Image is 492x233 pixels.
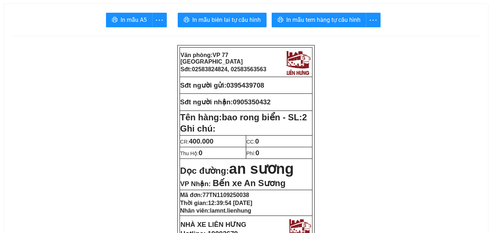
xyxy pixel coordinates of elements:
img: logo [78,5,107,35]
span: Ghi chú: [180,124,216,133]
span: 02583824824, 02583563563 [192,66,267,72]
button: printerIn mẫu biên lai tự cấu hình [178,13,267,27]
strong: Người gửi: [3,52,36,57]
span: CR: [180,139,214,145]
strong: Nhân viên: [180,208,252,214]
span: Thu Hộ: [180,150,202,156]
span: printer [278,17,283,24]
strong: VP: 77 [GEOGRAPHIC_DATA], [GEOGRAPHIC_DATA] [3,13,77,36]
strong: Mã đơn: [180,192,249,198]
span: bao rong biển - SL: [222,112,307,122]
span: 2 [302,112,307,122]
span: lamnt.lienhung [210,208,251,214]
strong: Văn phòng: [181,52,243,65]
span: 0395439708 [73,52,100,57]
span: In mẫu A5 [121,15,147,24]
span: In mẫu tem hàng tự cấu hình [286,15,361,24]
span: 0905350432 [233,98,271,106]
span: 77TN1109250038 [202,192,249,198]
span: 0 [255,137,259,145]
strong: Nhà xe Liên Hưng [3,4,60,11]
span: CC: [247,139,259,145]
strong: SĐT gửi: [53,52,100,57]
span: hiếu [26,52,36,57]
strong: Phiếu gửi hàng [30,39,79,47]
span: 0 [255,149,259,157]
button: printerIn mẫu A5 [106,13,153,27]
strong: Sđt người nhận: [180,98,233,106]
span: an sương [229,161,294,177]
span: 12:39:54 [DATE] [208,200,252,206]
strong: Tên hàng: [180,112,307,122]
strong: Sđt: [181,66,267,72]
span: Bến xe An Sương [213,178,286,188]
span: VP Nhận: [180,180,211,188]
span: VP 77 [GEOGRAPHIC_DATA] [181,52,243,65]
strong: Thời gian: [180,200,252,206]
strong: Dọc đường: [180,166,294,176]
span: printer [184,17,189,24]
span: Phí: [247,150,259,156]
span: 0 [199,149,202,157]
span: more [366,16,380,25]
span: In mẫu biên lai tự cấu hình [192,15,261,24]
img: logo [284,48,312,76]
button: printerIn mẫu tem hàng tự cấu hình [272,13,366,27]
span: 400.000 [189,137,213,145]
span: 0395439708 [227,81,264,89]
button: more [366,13,381,27]
strong: Sđt người gửi: [180,81,227,89]
span: more [153,16,166,25]
span: printer [112,17,118,24]
strong: NHÀ XE LIÊN HƯNG [181,221,247,228]
button: more [152,13,167,27]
